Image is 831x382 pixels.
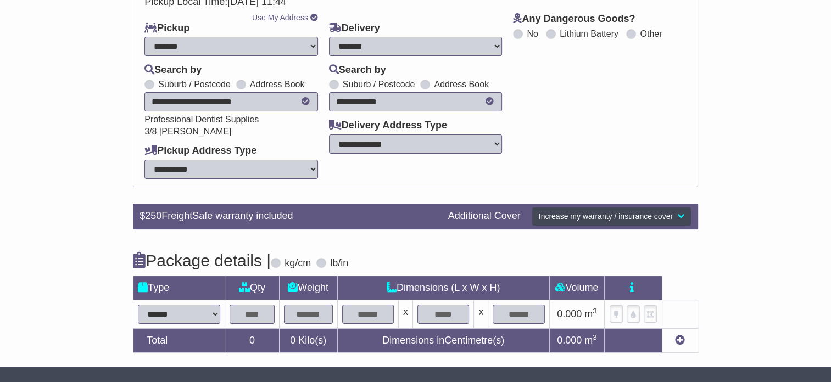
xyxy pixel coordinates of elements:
[675,335,685,346] a: Add new item
[532,207,691,226] button: Increase my warranty / insurance cover
[557,308,582,319] span: 0.000
[144,64,202,76] label: Search by
[337,328,549,352] td: Dimensions in Centimetre(s)
[144,23,189,35] label: Pickup
[225,276,279,300] td: Qty
[527,29,538,39] label: No
[285,257,311,269] label: kg/cm
[330,257,348,269] label: lb/in
[593,307,597,315] sup: 3
[144,127,231,136] span: 3/8 [PERSON_NAME]
[329,64,386,76] label: Search by
[279,276,337,300] td: Weight
[337,276,549,300] td: Dimensions (L x W x H)
[593,333,597,341] sup: 3
[133,276,225,300] td: Type
[434,79,489,89] label: Address Book
[133,328,225,352] td: Total
[329,23,380,35] label: Delivery
[539,212,673,221] span: Increase my warranty / insurance cover
[252,13,308,22] a: Use My Address
[560,29,618,39] label: Lithium Battery
[584,308,597,319] span: m
[549,276,604,300] td: Volume
[557,335,582,346] span: 0.000
[290,335,295,346] span: 0
[250,79,305,89] label: Address Book
[640,29,662,39] label: Other
[225,328,279,352] td: 0
[145,210,161,221] span: 250
[144,115,259,124] span: Professional Dentist Supplies
[158,79,231,89] label: Suburb / Postcode
[343,79,415,89] label: Suburb / Postcode
[133,251,271,269] h4: Package details |
[279,328,337,352] td: Kilo(s)
[329,120,447,132] label: Delivery Address Type
[443,210,526,222] div: Additional Cover
[398,300,412,328] td: x
[134,210,442,222] div: $ FreightSafe warranty included
[474,300,488,328] td: x
[513,13,635,25] label: Any Dangerous Goods?
[584,335,597,346] span: m
[144,145,256,157] label: Pickup Address Type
